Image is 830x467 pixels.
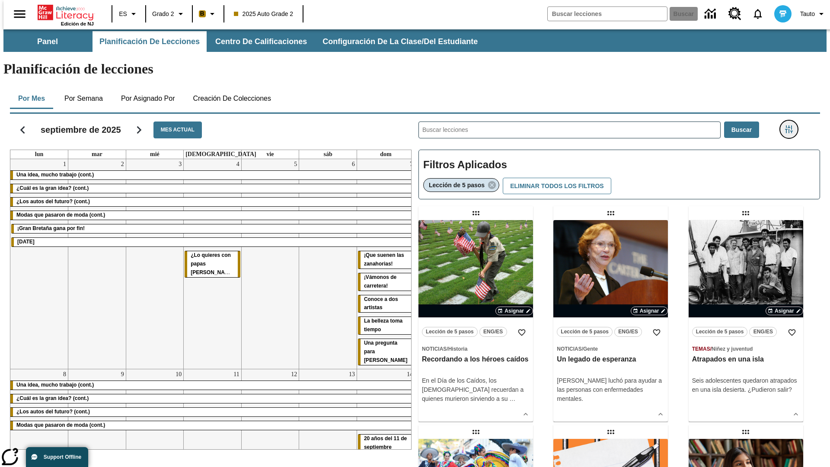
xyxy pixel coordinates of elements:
a: 13 de septiembre de 2025 [347,369,357,380]
div: 20 años del 11 de septiembre [358,435,414,452]
td: 7 de septiembre de 2025 [357,159,415,369]
button: Por semana [57,88,110,109]
div: lesson details [418,220,533,422]
img: avatar image [774,5,792,22]
button: Planificación de lecciones [93,31,207,52]
span: ¿Los autos del futuro? (cont.) [16,409,90,415]
div: ¿Los autos del futuro? (cont.) [10,408,415,416]
a: 6 de septiembre de 2025 [350,159,357,170]
a: Centro de información [699,2,723,26]
button: Regresar [12,119,34,141]
span: Una idea, mucho trabajo (cont.) [16,172,94,178]
a: 9 de septiembre de 2025 [119,369,126,380]
a: 10 de septiembre de 2025 [174,369,183,380]
a: 7 de septiembre de 2025 [408,159,415,170]
span: Una idea, mucho trabajo (cont.) [16,382,94,388]
button: Boost El color de la clase es anaranjado claro. Cambiar el color de la clase. [195,6,221,22]
span: Centro de calificaciones [215,37,307,47]
div: Seis adolescentes quedaron atrapados en una isla desierta. ¿Pudieron salir? [692,376,800,394]
span: ¡Vámonos de carretera! [364,274,396,289]
span: Niñez y juventud [712,346,753,352]
div: ¿Cuál es la gran idea? (cont.) [10,394,415,403]
a: Centro de recursos, Se abrirá en una pestaña nueva. [723,2,747,26]
td: 2 de septiembre de 2025 [68,159,126,369]
button: Añadir a mis Favoritas [784,325,800,340]
a: jueves [184,150,258,159]
div: Modas que pasaron de moda (cont.) [10,421,415,430]
td: 3 de septiembre de 2025 [126,159,184,369]
div: ¡Gran Bretaña gana por fin! [11,224,414,233]
div: lesson details [553,220,668,422]
div: ¡Vámonos de carretera! [358,273,414,291]
span: Lección de 5 pasos [426,327,474,336]
a: miércoles [148,150,161,159]
div: Modas que pasaron de moda (cont.) [10,211,415,220]
button: Lección de 5 pasos [557,327,613,337]
button: Abrir el menú lateral [7,1,32,27]
span: Lección de 5 pasos [696,327,744,336]
span: Configuración de la clase/del estudiante [322,37,478,47]
h2: Filtros Aplicados [423,154,815,176]
h1: Planificación de lecciones [3,61,827,77]
span: Noticias [557,346,581,352]
h3: Atrapados en una isla [692,355,800,364]
h3: Un legado de esperanza [557,355,664,364]
span: La belleza toma tiempo [364,318,402,333]
span: … [509,395,515,402]
div: lesson details [689,220,803,422]
span: Tauto [800,10,815,19]
a: 14 de septiembre de 2025 [405,369,415,380]
span: Lección de 5 pasos [429,182,485,189]
span: ¡Que suenen las zanahorias! [364,252,404,267]
button: Menú lateral de filtros [780,121,798,138]
input: Buscar lecciones [419,122,720,138]
button: Lección de 5 pasos [422,327,478,337]
h3: Recordando a los héroes caídos [422,355,530,364]
div: ¡Que suenen las zanahorias! [358,251,414,269]
span: / [447,346,448,352]
span: Gente [583,346,598,352]
button: ENG/ES [749,327,777,337]
span: Modas que pasaron de moda (cont.) [16,212,105,218]
button: ENG/ES [479,327,507,337]
span: ¿Cuál es la gran idea? (cont.) [16,185,89,191]
span: Día del Trabajo [17,239,35,245]
span: Conoce a dos artistas [364,296,398,311]
a: Notificaciones [747,3,769,25]
span: ¿Lo quieres con papas fritas? [191,252,237,275]
button: Ver más [789,408,802,421]
div: Lección arrastrable: Recordando a los héroes caídos [469,206,483,220]
button: Ver más [519,408,532,421]
span: ¡Gran Bretaña gana por fin! [17,225,85,231]
span: Planificación de lecciones [99,37,200,47]
div: Subbarra de navegación [3,29,827,52]
button: Por asignado por [114,88,182,109]
span: 20 años del 11 de septiembre [364,435,407,450]
div: En el Día de los Caídos, los [DEMOGRAPHIC_DATA] recuerdan a quienes murieron sirviendo a su [422,376,530,403]
button: Añadir a mis Favoritas [649,325,664,340]
button: Ver más [654,408,667,421]
td: 6 de septiembre de 2025 [299,159,357,369]
span: Tema: Noticias/Gente [557,344,664,353]
button: Grado: Grado 2, Elige un grado [149,6,189,22]
span: Tema: Noticias/Historia [422,344,530,353]
button: Support Offline [26,447,88,467]
button: Creación de colecciones [186,88,278,109]
span: Una pregunta para Joplin [364,340,408,363]
span: Panel [37,37,58,47]
h2: septiembre de 2025 [41,125,121,135]
button: Panel [4,31,91,52]
span: ES [119,10,127,19]
a: martes [90,150,104,159]
div: Lección arrastrable: La libertad de escribir [604,425,618,439]
button: Mes actual [153,122,202,138]
a: sábado [322,150,334,159]
button: Perfil/Configuración [797,6,830,22]
a: lunes [33,150,45,159]
td: 1 de septiembre de 2025 [10,159,68,369]
span: Tema: Temas/Niñez y juventud [692,344,800,353]
div: ¿Lo quieres con papas fritas? [185,251,240,277]
span: Noticias [422,346,447,352]
span: Historia [448,346,468,352]
button: Asignar Elegir fechas [766,307,803,315]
